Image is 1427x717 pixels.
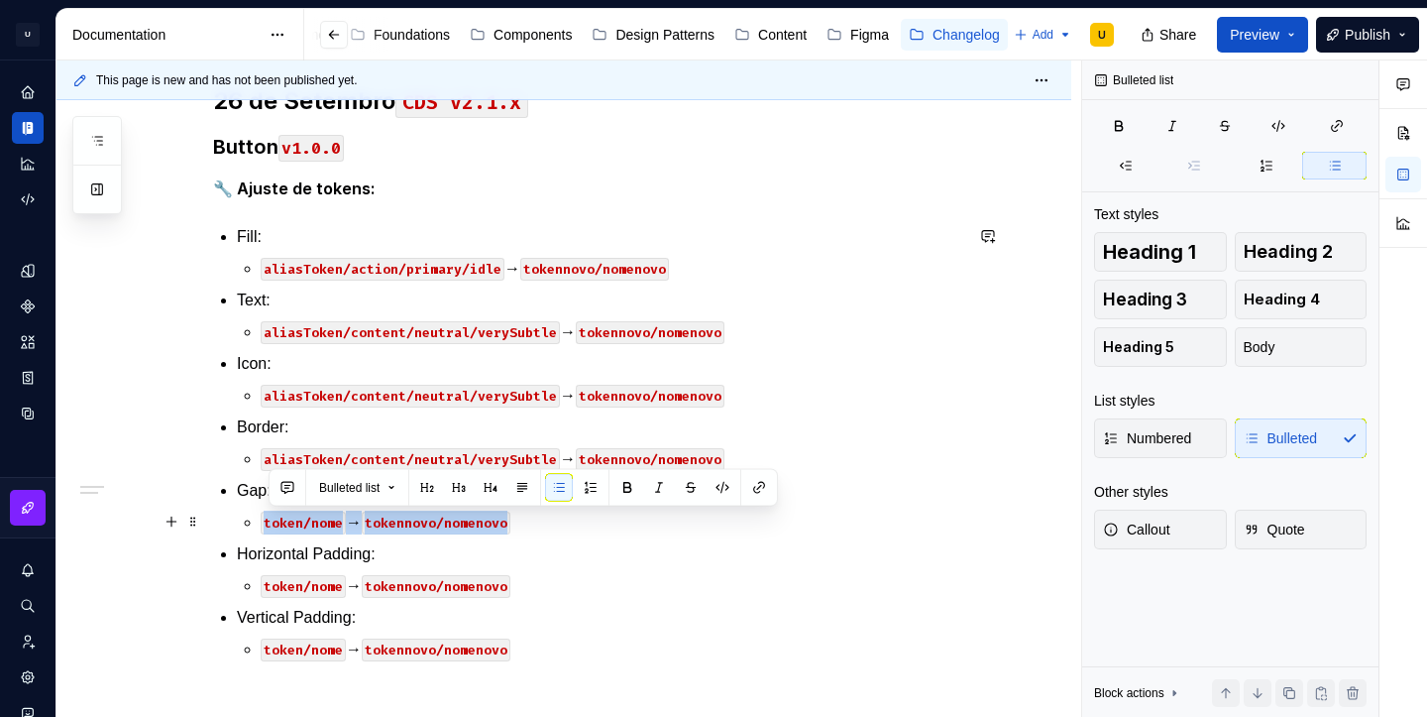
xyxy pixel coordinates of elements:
[819,19,897,51] a: Figma
[16,23,40,47] div: U
[261,575,346,598] code: token/nome
[462,19,580,51] a: Components
[12,148,44,179] a: Analytics
[1103,242,1196,262] span: Heading 1
[237,352,962,376] p: Icon:
[1230,25,1279,45] span: Preview
[96,72,358,88] span: This page is new and has not been published yet.
[319,480,380,496] span: Bulleted list
[726,19,815,51] a: Content
[615,25,714,45] div: Design Patterns
[237,542,962,566] p: Horizontal Padding:
[1244,337,1275,357] span: Body
[850,25,889,45] div: Figma
[1244,520,1305,539] span: Quote
[1094,482,1168,502] div: Other styles
[576,448,724,471] code: tokennovo/nomenovo
[576,385,724,408] code: tokennovo/nomenovo
[1094,280,1227,319] button: Heading 3
[12,398,44,429] a: Data sources
[1244,290,1320,309] span: Heading 4
[72,25,260,45] div: Documentation
[4,13,52,56] button: U
[237,289,962,312] p: Text:
[12,554,44,586] button: Notifications
[1094,232,1227,272] button: Heading 1
[933,25,1000,45] div: Changelog
[1103,337,1174,357] span: Heading 5
[494,25,572,45] div: Components
[12,590,44,622] button: Search ⌘K
[237,606,962,630] p: Vertical Padding:
[1094,327,1227,367] button: Heading 5
[1103,290,1187,309] span: Heading 3
[12,661,44,693] a: Settings
[237,416,962,439] p: Border:
[1235,327,1368,367] button: Body
[261,320,962,344] p: →
[278,135,344,162] code: v1.0.0
[12,112,44,144] a: Documentation
[237,15,925,55] div: Page tree
[12,626,44,657] a: Invite team
[758,25,807,45] div: Content
[261,257,962,281] p: →
[1217,17,1308,53] button: Preview
[576,321,724,344] code: tokennovo/nomenovo
[362,575,510,598] code: tokennovo/nomenovo
[1094,204,1158,224] div: Text styles
[1094,418,1227,458] button: Numbered
[1033,27,1053,43] span: Add
[584,19,722,51] a: Design Patterns
[12,291,44,322] a: Components
[261,447,962,471] p: →
[1103,520,1170,539] span: Callout
[261,384,962,408] p: →
[1008,21,1078,49] button: Add
[261,448,560,471] code: aliasToken/content/neutral/verySubtle
[261,574,962,598] p: →
[1131,17,1209,53] button: Share
[1244,242,1333,262] span: Heading 2
[1094,679,1182,707] div: Block actions
[12,183,44,215] a: Code automation
[362,639,510,661] code: tokennovo/nomenovo
[261,511,962,535] p: →
[12,255,44,287] a: Design tokens
[1235,280,1368,319] button: Heading 4
[261,639,346,661] code: token/nome
[1235,232,1368,272] button: Heading 2
[237,225,962,249] p: Fill:
[237,479,962,503] p: Gap:
[901,19,1008,51] a: Changelog
[12,362,44,394] a: Storybook stories
[1235,510,1368,549] button: Quote
[213,179,376,198] strong: 🔧 Ajuste de tokens:
[261,385,560,408] code: aliasToken/content/neutral/verySubtle
[374,25,450,45] div: Foundations
[1098,27,1106,43] div: U
[520,258,669,281] code: tokennovo/nomenovo
[1316,17,1419,53] button: Publish
[12,326,44,358] a: Assets
[261,321,560,344] code: aliasToken/content/neutral/verySubtle
[261,258,504,281] code: aliasToken/action/primary/idle
[12,76,44,108] a: Home
[1159,25,1196,45] span: Share
[1094,685,1164,701] div: Block actions
[213,133,962,161] h3: Button
[261,512,346,535] code: token/nome
[342,19,458,51] a: Foundations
